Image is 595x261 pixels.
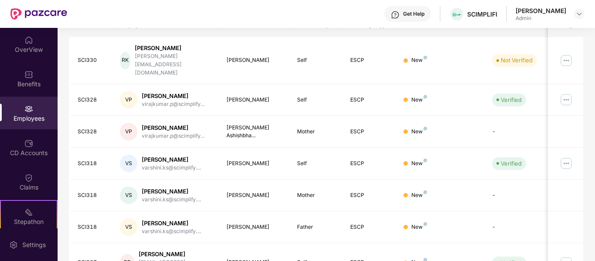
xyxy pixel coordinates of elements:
[226,56,284,64] div: [PERSON_NAME]
[411,191,427,200] div: New
[142,156,201,164] div: [PERSON_NAME]
[485,116,547,148] td: -
[142,100,205,108] div: virajkumar.p@scimplify...
[411,223,427,231] div: New
[10,8,67,20] img: New Pazcare Logo
[120,186,137,204] div: VS
[120,91,137,108] div: VP
[297,128,336,136] div: Mother
[226,124,284,140] div: [PERSON_NAME] Ashishbha...
[516,7,566,15] div: [PERSON_NAME]
[142,187,201,196] div: [PERSON_NAME]
[350,128,390,136] div: ESCP
[424,95,427,98] img: svg+xml;base64,PHN2ZyB4bWxucz0iaHR0cDovL3d3dy53My5vcmcvMjAwMC9zdmciIHdpZHRoPSI4IiBoZWlnaHQ9IjgiIH...
[24,139,33,148] img: svg+xml;base64,PHN2ZyBpZD0iQ0RfQWNjb3VudHMiIGRhdGEtbmFtZT0iQ0QgQWNjb3VudHMiIHhtbG5zPSJodHRwOi8vd3...
[297,96,336,104] div: Self
[226,159,284,168] div: [PERSON_NAME]
[20,241,48,249] div: Settings
[424,56,427,59] img: svg+xml;base64,PHN2ZyB4bWxucz0iaHR0cDovL3d3dy53My5vcmcvMjAwMC9zdmciIHdpZHRoPSI4IiBoZWlnaHQ9IjgiIH...
[24,105,33,113] img: svg+xml;base64,PHN2ZyBpZD0iRW1wbG95ZWVzIiB4bWxucz0iaHR0cDovL3d3dy53My5vcmcvMjAwMC9zdmciIHdpZHRoPS...
[24,36,33,44] img: svg+xml;base64,PHN2ZyBpZD0iSG9tZSIgeG1sbnM9Imh0dHA6Ly93d3cudzMub3JnLzIwMDAvc3ZnIiB3aWR0aD0iMjAiIG...
[424,159,427,162] img: svg+xml;base64,PHN2ZyB4bWxucz0iaHR0cDovL3d3dy53My5vcmcvMjAwMC9zdmciIHdpZHRoPSI4IiBoZWlnaHQ9IjgiIH...
[411,128,427,136] div: New
[501,159,522,168] div: Verified
[559,54,573,68] img: manageButton
[350,96,390,104] div: ESCP
[135,44,212,52] div: [PERSON_NAME]
[120,123,137,140] div: VP
[78,96,106,104] div: SCI328
[485,211,547,243] td: -
[411,96,427,104] div: New
[24,208,33,217] img: svg+xml;base64,PHN2ZyB4bWxucz0iaHR0cDovL3d3dy53My5vcmcvMjAwMC9zdmciIHdpZHRoPSIyMSIgaGVpZ2h0PSIyMC...
[501,95,522,104] div: Verified
[424,222,427,226] img: svg+xml;base64,PHN2ZyB4bWxucz0iaHR0cDovL3d3dy53My5vcmcvMjAwMC9zdmciIHdpZHRoPSI4IiBoZWlnaHQ9IjgiIH...
[226,191,284,200] div: [PERSON_NAME]
[467,10,497,18] div: SCIMPLIFI
[1,217,57,226] div: Stepathon
[411,159,427,168] div: New
[516,15,566,22] div: Admin
[350,159,390,168] div: ESCP
[142,124,205,132] div: [PERSON_NAME]
[297,191,336,200] div: Mother
[297,159,336,168] div: Self
[226,223,284,231] div: [PERSON_NAME]
[350,191,390,200] div: ESCP
[120,155,137,172] div: VS
[78,128,106,136] div: SCI328
[451,11,463,18] img: transparent%20(1).png
[24,173,33,182] img: svg+xml;base64,PHN2ZyBpZD0iQ2xhaW0iIHhtbG5zPSJodHRwOi8vd3d3LnczLm9yZy8yMDAwL3N2ZyIgd2lkdGg9IjIwIi...
[142,164,201,172] div: varshini.ks@scimplify....
[142,227,201,236] div: varshini.ks@scimplify....
[485,180,547,211] td: -
[78,56,106,64] div: SCI330
[350,56,390,64] div: ESCP
[391,10,400,19] img: svg+xml;base64,PHN2ZyBpZD0iSGVscC0zMngzMiIgeG1sbnM9Imh0dHA6Ly93d3cudzMub3JnLzIwMDAvc3ZnIiB3aWR0aD...
[135,52,212,77] div: [PERSON_NAME][EMAIL_ADDRESS][DOMAIN_NAME]
[120,52,130,69] div: RK
[78,159,106,168] div: SCI318
[424,190,427,194] img: svg+xml;base64,PHN2ZyB4bWxucz0iaHR0cDovL3d3dy53My5vcmcvMjAwMC9zdmciIHdpZHRoPSI4IiBoZWlnaHQ9IjgiIH...
[142,196,201,204] div: varshini.ks@scimplify....
[142,132,205,140] div: virajkumar.p@scimplify...
[24,70,33,79] img: svg+xml;base64,PHN2ZyBpZD0iQmVuZWZpdHMiIHhtbG5zPSJodHRwOi8vd3d3LnczLm9yZy8yMDAwL3N2ZyIgd2lkdGg9Ij...
[297,223,336,231] div: Father
[142,219,201,227] div: [PERSON_NAME]
[559,156,573,170] img: manageButton
[142,92,205,100] div: [PERSON_NAME]
[9,241,18,249] img: svg+xml;base64,PHN2ZyBpZD0iU2V0dGluZy0yMHgyMCIgeG1sbnM9Imh0dHA6Ly93d3cudzMub3JnLzIwMDAvc3ZnIiB3aW...
[411,56,427,64] div: New
[78,191,106,200] div: SCI318
[297,56,336,64] div: Self
[424,127,427,130] img: svg+xml;base64,PHN2ZyB4bWxucz0iaHR0cDovL3d3dy53My5vcmcvMjAwMC9zdmciIHdpZHRoPSI4IiBoZWlnaHQ9IjgiIH...
[576,10,583,17] img: svg+xml;base64,PHN2ZyBpZD0iRHJvcGRvd24tMzJ4MzIiIHhtbG5zPSJodHRwOi8vd3d3LnczLm9yZy8yMDAwL3N2ZyIgd2...
[120,218,137,236] div: VS
[559,93,573,107] img: manageButton
[226,96,284,104] div: [PERSON_NAME]
[403,10,424,17] div: Get Help
[78,223,106,231] div: SCI318
[139,250,212,258] div: [PERSON_NAME]
[501,56,533,64] div: Not Verified
[350,223,390,231] div: ESCP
